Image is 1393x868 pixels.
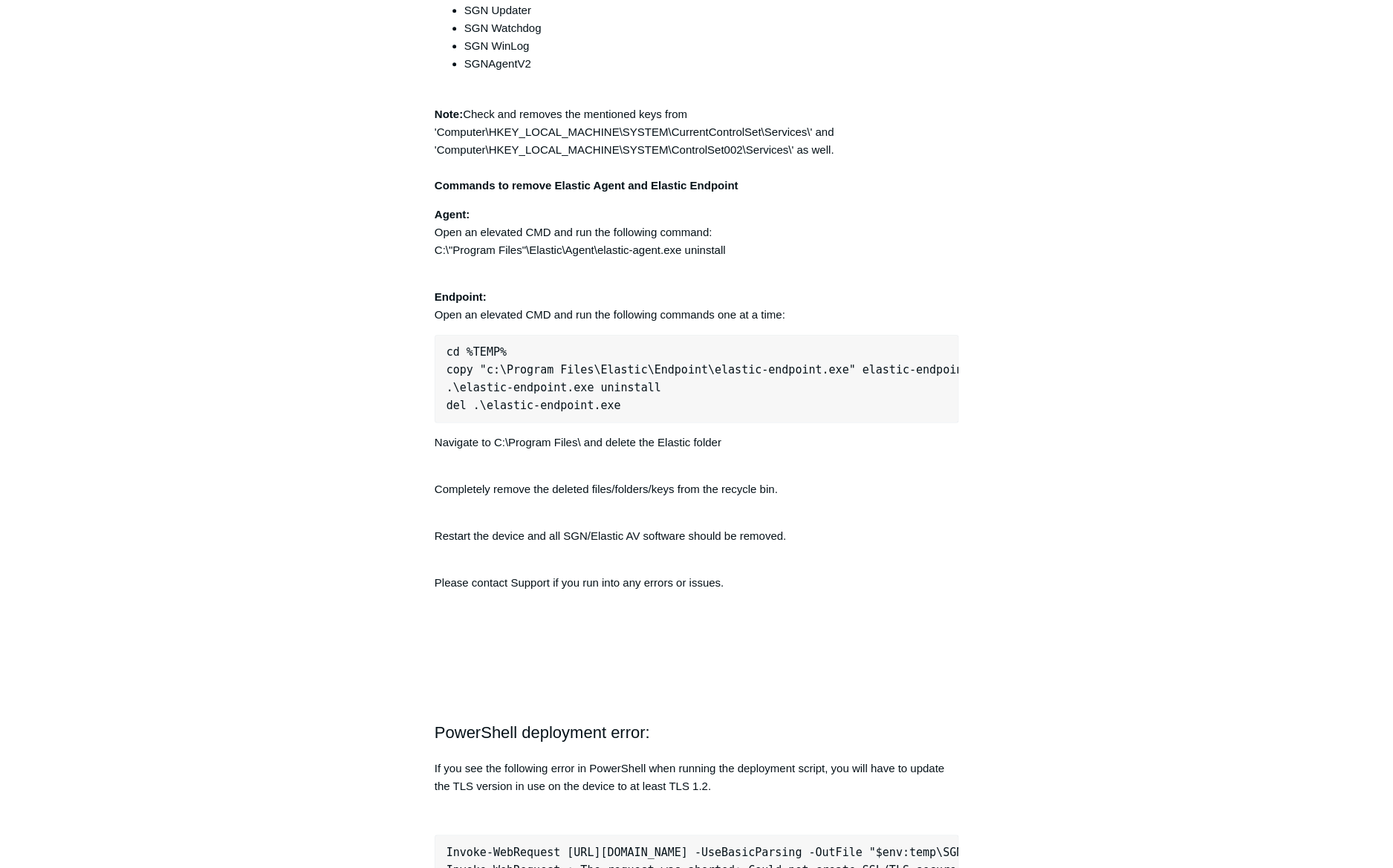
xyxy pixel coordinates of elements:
[435,105,959,195] p: Check and removes the mentioned keys from 'Computer\HKEY_LOCAL_MACHINE\SYSTEM\CurrentControlSet\S...
[435,208,470,221] strong: Agent:
[435,335,959,422] pre: cd %TEMP% copy "c:\Program Files\Elastic\Endpoint\elastic-endpoint.exe" elastic-endpoint.exe .\el...
[435,509,959,563] p: Restart the device and all SGN/Elastic AV software should be removed.
[435,290,487,303] strong: Endpoint:
[435,719,959,745] h2: PowerShell deployment error:
[435,270,959,324] p: Open an elevated CMD and run the following commands one at a time:
[464,55,959,91] li: SGNAgentV2
[435,108,463,120] strong: Note:
[435,206,959,259] p: Open an elevated CMD and run the following command: C:\"Program Files"\Elastic\Agent\elastic-agen...
[435,434,959,451] p: Navigate to C:\Program Files\ and delete the Elastic folder
[435,179,738,192] strong: Commands to remove Elastic Agent and Elastic Endpoint
[435,759,959,794] p: If you see the following error in PowerShell when running the deployment script, you will have to...
[464,37,959,55] li: SGN WinLog
[435,463,959,498] p: Completely remove the deleted files/folders/keys from the recycle bin.
[464,19,959,37] li: SGN Watchdog
[464,1,959,19] li: SGN Updater
[435,574,959,592] p: Please contact Support if you run into any errors or issues.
